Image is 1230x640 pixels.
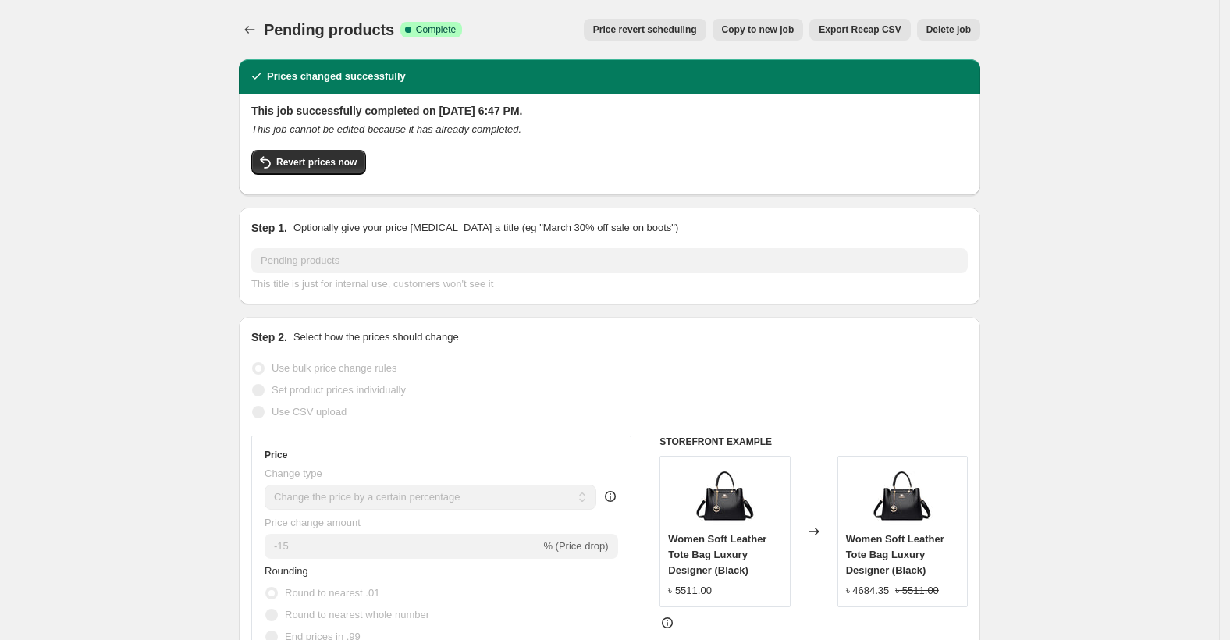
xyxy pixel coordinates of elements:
[251,103,968,119] h2: This job successfully completed on [DATE] 6:47 PM.
[668,583,712,599] div: ৳ 5511.00
[239,19,261,41] button: Price change jobs
[668,533,766,576] span: Women Soft Leather Tote Bag Luxury Designer (Black)
[285,609,429,620] span: Round to nearest whole number
[265,468,322,479] span: Change type
[593,23,697,36] span: Price revert scheduling
[543,540,608,552] span: % (Price drop)
[895,583,939,599] strike: ৳ 5511.00
[264,21,394,38] span: Pending products
[809,19,910,41] button: Export Recap CSV
[926,23,971,36] span: Delete job
[603,489,618,504] div: help
[265,534,540,559] input: -15
[267,69,406,84] h2: Prices changed successfully
[272,406,347,418] span: Use CSV upload
[276,156,357,169] span: Revert prices now
[659,436,968,448] h6: STOREFRONT EXAMPLE
[584,19,706,41] button: Price revert scheduling
[251,278,493,290] span: This title is just for internal use, customers won't see it
[251,123,521,135] i: This job cannot be edited because it has already completed.
[251,329,287,345] h2: Step 2.
[416,23,456,36] span: Complete
[265,517,361,528] span: Price change amount
[722,23,795,36] span: Copy to new job
[251,220,287,236] h2: Step 1.
[272,362,396,374] span: Use bulk price change rules
[251,150,366,175] button: Revert prices now
[846,533,944,576] span: Women Soft Leather Tote Bag Luxury Designer (Black)
[285,587,379,599] span: Round to nearest .01
[272,384,406,396] span: Set product prices individually
[293,220,678,236] p: Optionally give your price [MEDICAL_DATA] a title (eg "March 30% off sale on boots")
[871,464,933,527] img: 6c54da93d07898beb17f1021f4b04020_80x.jpg
[251,248,968,273] input: 30% off holiday sale
[265,565,308,577] span: Rounding
[265,449,287,461] h3: Price
[293,329,459,345] p: Select how the prices should change
[917,19,980,41] button: Delete job
[819,23,901,36] span: Export Recap CSV
[713,19,804,41] button: Copy to new job
[694,464,756,527] img: 6c54da93d07898beb17f1021f4b04020_80x.jpg
[846,583,890,599] div: ৳ 4684.35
